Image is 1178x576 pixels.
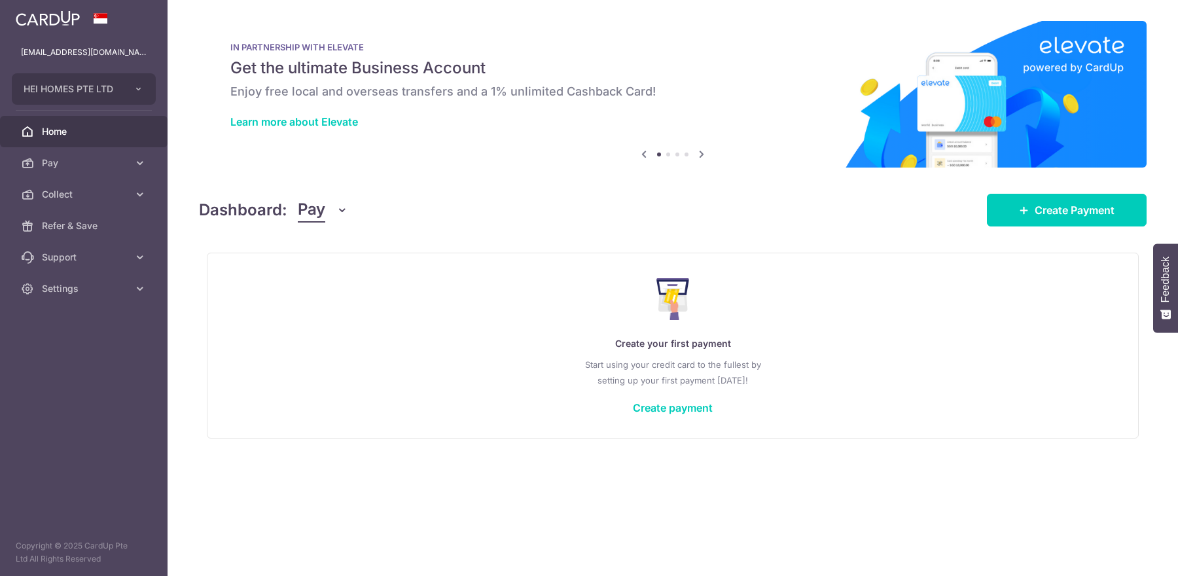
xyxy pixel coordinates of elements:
span: Settings [42,282,128,295]
a: Create Payment [987,194,1147,226]
p: IN PARTNERSHIP WITH ELEVATE [230,42,1115,52]
img: Renovation banner [199,21,1147,168]
p: [EMAIL_ADDRESS][DOMAIN_NAME] [21,46,147,59]
span: Collect [42,188,128,201]
button: Pay [298,198,348,223]
h6: Enjoy free local and overseas transfers and a 1% unlimited Cashback Card! [230,84,1115,99]
p: Create your first payment [234,336,1112,351]
span: Pay [298,198,325,223]
span: Home [42,125,128,138]
img: Make Payment [656,278,690,320]
button: Feedback - Show survey [1153,243,1178,333]
span: Create Payment [1035,202,1115,218]
a: Learn more about Elevate [230,115,358,128]
h5: Get the ultimate Business Account [230,58,1115,79]
span: Feedback [1160,257,1171,302]
a: Create payment [633,401,713,414]
p: Start using your credit card to the fullest by setting up your first payment [DATE]! [234,357,1112,388]
span: Refer & Save [42,219,128,232]
span: Pay [42,156,128,170]
h4: Dashboard: [199,198,287,222]
span: Support [42,251,128,264]
span: HEI HOMES PTE LTD [24,82,120,96]
button: HEI HOMES PTE LTD [12,73,156,105]
img: CardUp [16,10,80,26]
